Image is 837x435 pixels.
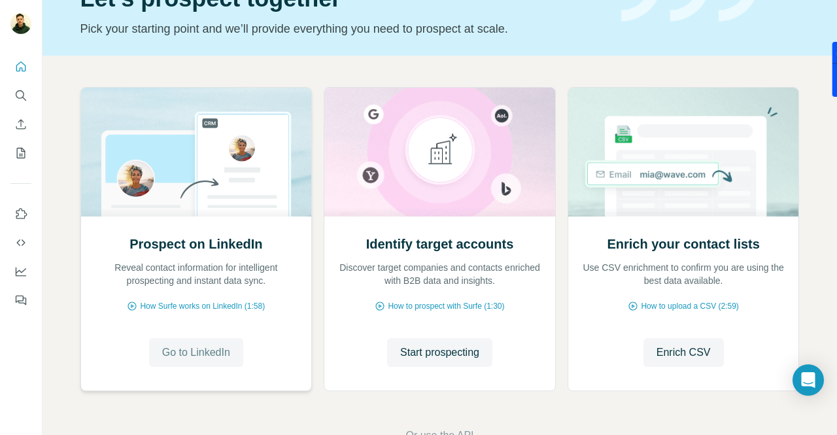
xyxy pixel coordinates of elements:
[129,235,262,253] h2: Prospect on LinkedIn
[643,338,724,367] button: Enrich CSV
[388,300,504,312] span: How to prospect with Surfe (1:30)
[10,55,31,78] button: Quick start
[793,364,824,396] div: Open Intercom Messenger
[337,261,542,287] p: Discover target companies and contacts enriched with B2B data and insights.
[607,235,759,253] h2: Enrich your contact lists
[10,113,31,136] button: Enrich CSV
[10,141,31,165] button: My lists
[366,235,514,253] h2: Identify target accounts
[641,300,738,312] span: How to upload a CSV (2:59)
[324,88,556,217] img: Identify target accounts
[400,345,479,360] span: Start prospecting
[10,202,31,226] button: Use Surfe on LinkedIn
[657,345,711,360] span: Enrich CSV
[149,338,243,367] button: Go to LinkedIn
[387,338,492,367] button: Start prospecting
[162,345,230,360] span: Go to LinkedIn
[94,261,299,287] p: Reveal contact information for intelligent prospecting and instant data sync.
[568,88,800,217] img: Enrich your contact lists
[140,300,265,312] span: How Surfe works on LinkedIn (1:58)
[10,231,31,254] button: Use Surfe API
[581,261,786,287] p: Use CSV enrichment to confirm you are using the best data available.
[80,88,313,217] img: Prospect on LinkedIn
[10,260,31,283] button: Dashboard
[10,84,31,107] button: Search
[10,288,31,312] button: Feedback
[10,13,31,34] img: Avatar
[80,20,606,38] p: Pick your starting point and we’ll provide everything you need to prospect at scale.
